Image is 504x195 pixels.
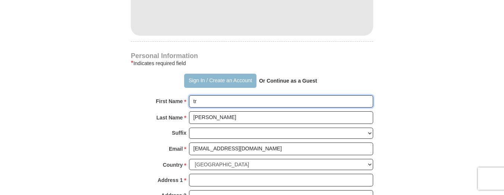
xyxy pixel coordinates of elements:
h4: Personal Information [131,53,373,59]
strong: Email [169,144,183,154]
strong: Address 1 [158,175,183,185]
div: Indicates required field [131,59,373,68]
strong: Or Continue as a Guest [259,78,317,84]
button: Sign In / Create an Account [184,74,256,88]
strong: Suffix [172,128,186,138]
strong: Country [163,160,183,170]
strong: First Name [156,96,183,106]
strong: Last Name [157,112,183,123]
